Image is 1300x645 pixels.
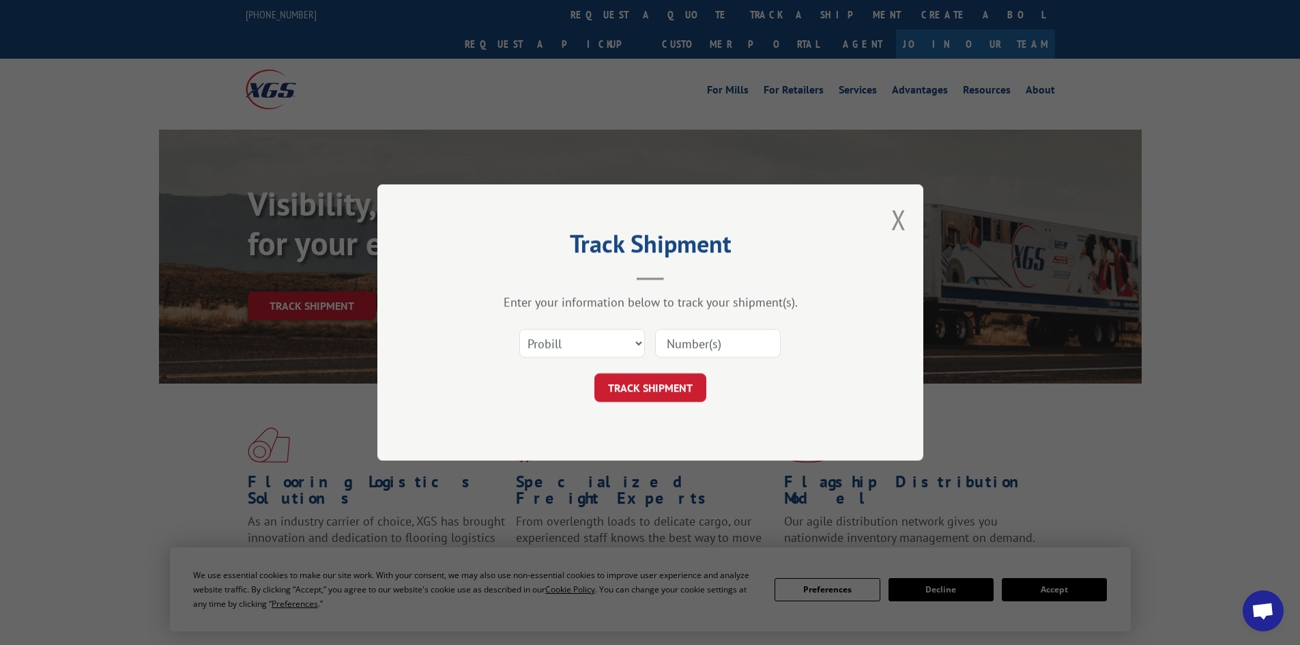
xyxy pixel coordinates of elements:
div: Open chat [1243,590,1284,631]
button: Close modal [891,201,906,238]
input: Number(s) [655,329,781,358]
h2: Track Shipment [446,234,855,260]
div: Enter your information below to track your shipment(s). [446,294,855,310]
button: TRACK SHIPMENT [594,373,706,402]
